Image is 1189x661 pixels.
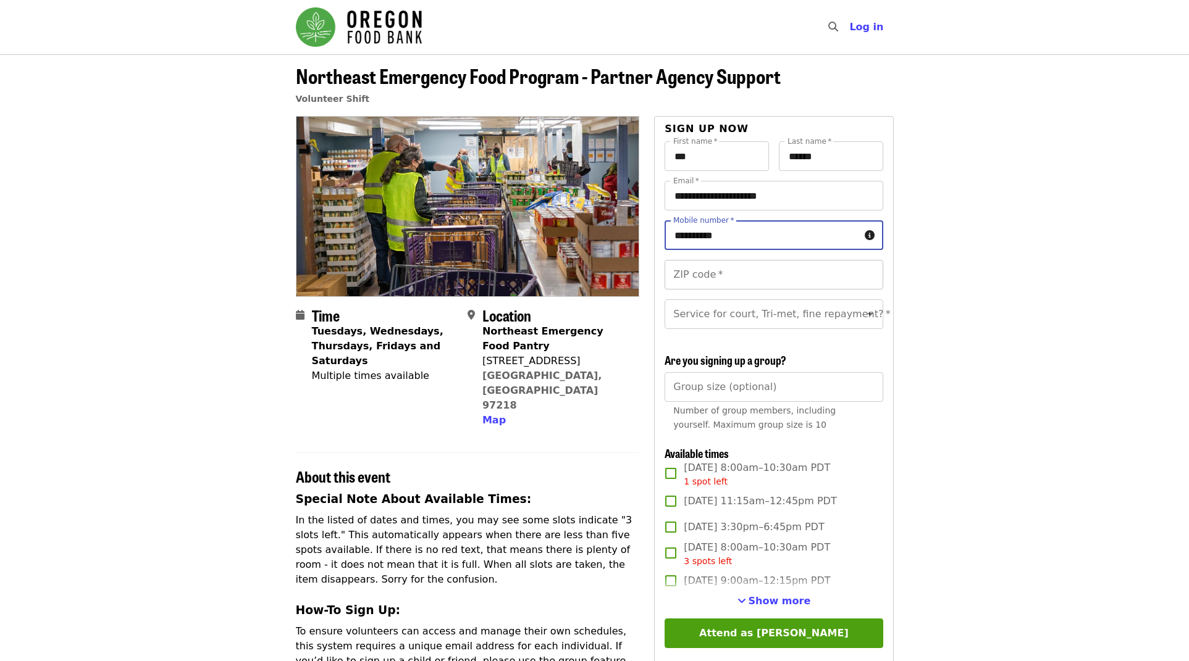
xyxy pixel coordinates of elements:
[749,595,811,607] span: Show more
[296,117,639,296] img: Northeast Emergency Food Program - Partner Agency Support organized by Oregon Food Bank
[684,476,728,486] span: 1 spot left
[296,309,305,321] i: calendar icon
[665,220,859,250] input: Mobile number
[296,604,401,617] strong: How-To Sign Up:
[684,494,836,509] span: [DATE] 11:15am–12:45pm PDT
[482,325,603,352] strong: Northeast Emergency Food Pantry
[312,325,443,367] strong: Tuesdays, Wednesdays, Thursdays, Fridays and Saturdays
[296,61,781,90] span: Northeast Emergency Food Program - Partner Agency Support
[482,304,531,326] span: Location
[312,304,340,326] span: Time
[296,513,640,587] p: In the listed of dates and times, you may see some slots indicate "3 slots left." This automatica...
[865,230,875,241] i: circle-info icon
[684,540,830,568] span: [DATE] 8:00am–10:30am PDT
[468,309,475,321] i: map-marker-alt icon
[839,15,893,39] button: Log in
[684,460,830,488] span: [DATE] 8:00am–10:30am PDT
[482,370,602,411] a: [GEOGRAPHIC_DATA], [GEOGRAPHIC_DATA] 97218
[665,123,749,135] span: Sign up now
[828,21,838,33] i: search icon
[684,520,824,534] span: [DATE] 3:30pm–6:45pm PDT
[312,368,458,383] div: Multiple times available
[673,405,836,430] span: Number of group members, including yourself. Maximum group size is 10
[665,260,883,289] input: ZIP code
[482,354,629,368] div: [STREET_ADDRESS]
[737,594,811,609] button: See more timeslots
[684,573,830,588] span: [DATE] 9:00am–12:15pm PDT
[296,465,390,487] span: About this event
[482,414,506,426] span: Map
[665,445,729,461] span: Available times
[665,352,786,368] span: Are you signing up a group?
[665,141,769,171] input: First name
[482,413,506,428] button: Map
[862,306,879,323] button: Open
[665,618,883,648] button: Attend as [PERSON_NAME]
[673,177,699,185] label: Email
[296,493,532,505] strong: Special Note About Available Times:
[673,138,718,145] label: First name
[296,7,422,47] img: Oregon Food Bank - Home
[849,21,883,33] span: Log in
[846,12,855,42] input: Search
[673,217,734,224] label: Mobile number
[665,181,883,210] input: Email
[779,141,883,171] input: Last name
[665,372,883,402] input: [object Object]
[296,94,370,104] a: Volunteer Shift
[684,556,732,566] span: 3 spots left
[788,138,831,145] label: Last name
